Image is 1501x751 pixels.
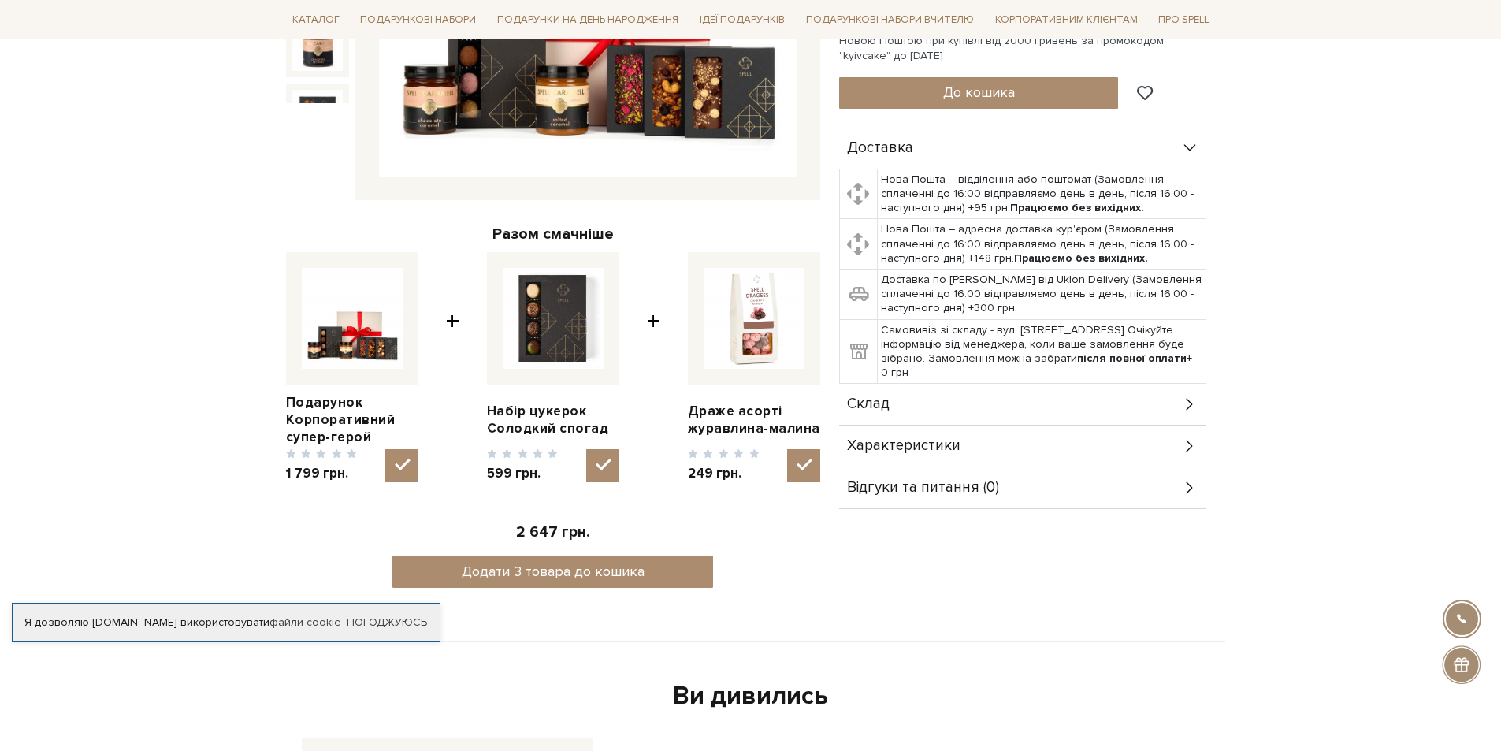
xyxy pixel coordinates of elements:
a: Про Spell [1152,8,1215,32]
a: Набір цукерок Солодкий спогад [487,403,619,437]
span: Відгуки та питання (0) [847,481,999,495]
span: + [647,252,660,483]
img: Набір цукерок Солодкий спогад [503,268,604,369]
td: Доставка по [PERSON_NAME] від Uklon Delivery (Замовлення сплаченні до 16:00 відправляємо день в д... [878,270,1206,320]
img: Подарунок Корпоративний супер-герой [302,268,403,369]
span: 249 грн. [688,465,760,482]
b: після повної оплати [1077,351,1187,365]
td: Нова Пошта – відділення або поштомат (Замовлення сплаченні до 16:00 відправляємо день в день, піс... [878,169,1206,219]
a: Подарункові набори Вчителю [800,6,980,33]
span: + [446,252,459,483]
span: 599 грн. [487,465,559,482]
a: Подарунки на День народження [491,8,685,32]
img: Подарунок Корпоративний супер-герой [292,20,343,70]
b: Працюємо без вихідних. [1010,201,1144,214]
a: Погоджуюсь [347,615,427,630]
td: Самовивіз зі складу - вул. [STREET_ADDRESS] Очікуйте інформацію від менеджера, коли ваше замовлен... [878,319,1206,384]
b: Працюємо без вихідних. [1014,251,1148,265]
span: 2 647 грн. [516,523,589,541]
div: Я дозволяю [DOMAIN_NAME] використовувати [13,615,440,630]
button: До кошика [839,77,1119,109]
a: Подарункові набори [354,8,482,32]
a: файли cookie [269,615,341,629]
span: Доставка [847,141,913,155]
div: Разом смачніше [286,224,820,244]
a: Ідеї подарунків [693,8,791,32]
div: Ви дивились [295,680,1206,713]
span: До кошика [943,84,1015,101]
td: Нова Пошта – адресна доставка кур'єром (Замовлення сплаченні до 16:00 відправляємо день в день, п... [878,219,1206,270]
img: Подарунок Корпоративний супер-герой [292,90,343,140]
button: Додати 3 товара до кошика [392,556,713,588]
span: Характеристики [847,439,960,453]
span: 1 799 грн. [286,465,358,482]
div: [PERSON_NAME] "Київський торт" та безкоштовна доставка Новою Поштою при купівлі від 2000 гривень ... [839,20,1216,63]
span: Склад [847,397,890,411]
a: Корпоративним клієнтам [989,8,1144,32]
a: Драже асорті журавлина-малина [688,403,820,437]
a: Каталог [286,8,346,32]
a: Подарунок Корпоративний супер-герой [286,394,418,446]
img: Драже асорті журавлина-малина [704,268,804,369]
